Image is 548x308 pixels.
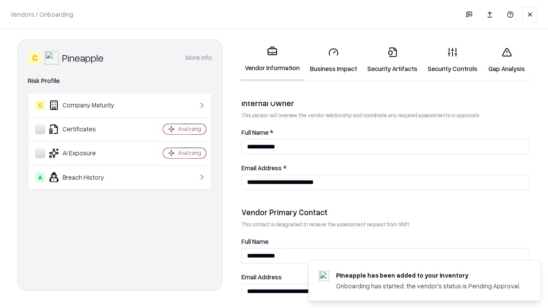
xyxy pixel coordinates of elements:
div: Company Maturity [35,100,137,110]
img: pineappleenergy.com [319,271,329,281]
div: Pineapple has been added to your inventory [336,271,520,280]
img: Pineapple [45,51,59,65]
a: Vendor Information [240,39,305,81]
button: More info [185,50,212,65]
div: Onboarding has started, the vendor's status is Pending Approval. [336,281,520,290]
label: Full Name [241,238,529,245]
div: Analyzing [178,149,201,157]
a: Gap Analysis [482,40,531,80]
div: Breach History [35,172,137,182]
div: Analyzing [178,125,201,133]
div: Vendor Primary Contact [241,207,529,217]
div: C [35,100,45,110]
div: AI Exposure [35,148,137,158]
div: A [35,172,45,182]
p: Vendors / Onboarding [10,10,73,19]
p: This person will oversee the vendor relationship and coordinate any required assessments or appro... [241,112,529,119]
div: Internal Owner [241,98,529,108]
a: Business Impact [305,40,362,80]
a: Security Artifacts [362,40,423,80]
label: Email Address [241,274,529,280]
div: Pineapple [62,51,104,65]
div: C [28,51,42,65]
div: Risk Profile [28,76,212,86]
label: Email Address * [241,165,529,171]
div: Certificates [35,124,137,134]
a: Security Controls [423,40,482,80]
label: Full Name * [241,129,529,136]
p: This contact is designated to receive the assessment request from Shift [241,221,529,228]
